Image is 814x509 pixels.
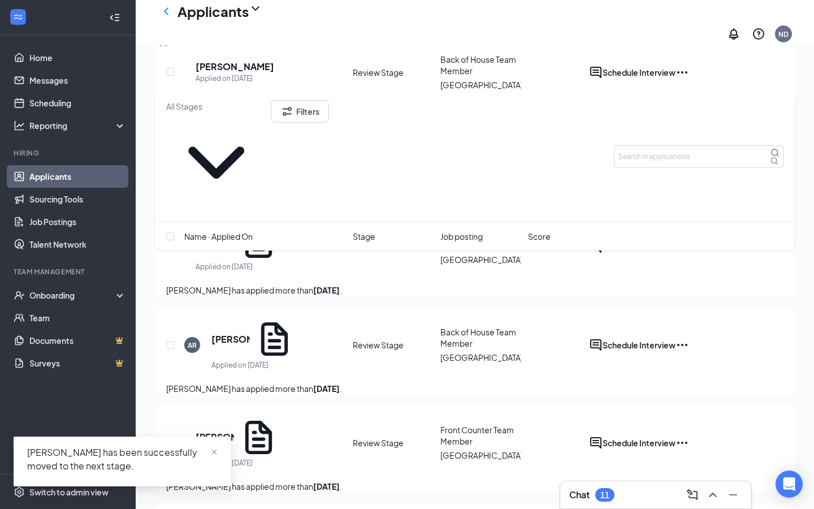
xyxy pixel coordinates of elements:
[29,307,126,329] a: Team
[29,69,126,92] a: Messages
[196,458,279,469] div: Applied on [DATE]
[778,29,789,39] div: ND
[704,486,722,504] button: ChevronUp
[29,210,126,233] a: Job Postings
[166,100,266,113] input: All Stages
[14,148,124,158] div: Hiring
[196,431,234,443] h5: [PERSON_NAME]
[29,46,126,69] a: Home
[683,486,702,504] button: ComposeMessage
[313,383,340,394] b: [DATE]
[14,267,124,277] div: Team Management
[440,425,514,446] span: Front Counter Team Member
[353,437,434,448] div: Review Stage
[440,450,523,460] span: [GEOGRAPHIC_DATA]
[210,448,218,456] span: close
[440,352,523,363] span: [GEOGRAPHIC_DATA]
[589,338,603,352] svg: ActiveChat
[614,145,783,168] input: Search in applications
[528,230,551,243] span: Score
[196,261,279,273] div: Applied on [DATE]
[271,100,329,123] button: Filter Filters
[353,230,375,243] span: Stage
[440,327,516,348] span: Back of House Team Member
[353,339,434,351] div: Review Stage
[727,27,741,41] svg: Notifications
[569,489,590,501] h3: Chat
[177,2,249,21] h1: Applicants
[109,12,120,23] svg: Collapse
[313,285,340,295] b: [DATE]
[166,382,783,395] p: [PERSON_NAME] has applied more than .
[12,11,24,23] svg: WorkstreamLogo
[14,120,25,131] svg: Analysis
[29,120,127,131] div: Reporting
[776,471,803,498] div: Open Intercom Messenger
[676,338,689,352] svg: Ellipses
[166,284,783,296] p: [PERSON_NAME] has applied more than .
[770,148,780,157] svg: MagnifyingGlass
[726,488,740,502] svg: Minimize
[211,360,295,371] div: Applied on [DATE]
[29,329,126,352] a: DocumentsCrown
[600,490,609,500] div: 11
[166,113,266,213] svg: ChevronDown
[29,290,116,301] div: Onboarding
[603,436,676,450] button: Schedule Interview
[440,230,483,243] span: Job posting
[313,481,340,491] b: [DATE]
[239,417,279,458] svg: Document
[29,188,126,210] a: Sourcing Tools
[29,352,126,374] a: SurveysCrown
[249,2,262,15] svg: ChevronDown
[29,233,126,256] a: Talent Network
[603,338,676,352] button: Schedule Interview
[184,230,253,243] span: Name · Applied On
[752,27,765,41] svg: QuestionInfo
[166,480,783,493] p: [PERSON_NAME] has applied more than .
[188,340,197,350] div: AR
[724,486,742,504] button: Minimize
[14,290,25,301] svg: UserCheck
[27,446,217,473] div: [PERSON_NAME] has been successfully moved to the next stage.
[280,105,294,118] svg: Filter
[29,92,126,114] a: Scheduling
[254,319,295,359] svg: Document
[706,488,720,502] svg: ChevronUp
[676,436,689,450] svg: Ellipses
[29,165,126,188] a: Applicants
[589,436,603,450] svg: ActiveChat
[211,333,250,346] h5: [PERSON_NAME]
[159,5,173,18] svg: ChevronLeft
[686,488,699,502] svg: ComposeMessage
[440,255,523,265] span: [GEOGRAPHIC_DATA]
